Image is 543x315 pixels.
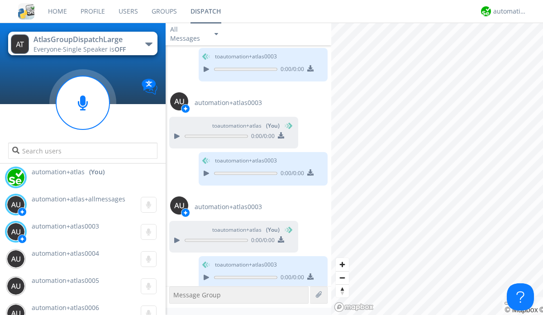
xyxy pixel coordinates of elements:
[214,33,218,35] img: caret-down-sm.svg
[215,52,277,61] span: to automation+atlas0003
[7,223,25,241] img: 373638.png
[170,92,188,110] img: 373638.png
[266,122,280,129] span: (You)
[33,34,135,45] div: AtlasGroupDispatchLarge
[32,303,99,312] span: automation+atlas0006
[32,249,99,258] span: automation+atlas0004
[8,32,157,55] button: AtlasGroupDispatchLargeEveryone·Single Speaker isOFF
[507,283,534,310] iframe: Toggle Customer Support
[89,167,105,177] div: (You)
[277,273,304,283] span: 0:00 / 0:00
[32,195,125,203] span: automation+atlas+allmessages
[505,302,512,305] button: Toggle attribution
[32,276,99,285] span: automation+atlas0005
[142,79,157,95] img: Translation enabled
[336,272,349,284] span: Zoom out
[7,250,25,268] img: 373638.png
[307,169,314,176] img: download media button
[7,168,25,186] img: d2d01cd9b4174d08988066c6d424eccd
[336,285,349,297] span: Reset bearing to north
[277,169,304,179] span: 0:00 / 0:00
[278,236,284,243] img: download media button
[334,302,374,312] a: Mapbox logo
[11,34,29,54] img: 373638.png
[215,157,277,165] span: to automation+atlas0003
[7,196,25,214] img: 373638.png
[248,236,275,246] span: 0:00 / 0:00
[248,132,275,142] span: 0:00 / 0:00
[32,222,99,230] span: automation+atlas0003
[7,277,25,295] img: 373638.png
[307,65,314,72] img: download media button
[336,271,349,284] button: Zoom out
[278,132,284,138] img: download media button
[336,258,349,271] button: Zoom in
[493,7,527,16] div: automation+atlas
[277,65,304,75] span: 0:00 / 0:00
[212,122,280,130] span: to automation+atlas
[215,261,277,269] span: to automation+atlas0003
[195,202,262,211] span: automation+atlas0003
[266,226,280,234] span: (You)
[8,143,157,159] input: Search users
[33,45,135,54] div: Everyone ·
[32,167,85,177] span: automation+atlas
[170,25,206,43] div: All Messages
[212,226,280,234] span: to automation+atlas
[195,98,262,107] span: automation+atlas0003
[336,284,349,297] button: Reset bearing to north
[170,196,188,215] img: 373638.png
[63,45,126,53] span: Single Speaker is
[505,306,538,314] a: Mapbox
[114,45,126,53] span: OFF
[481,6,491,16] img: d2d01cd9b4174d08988066c6d424eccd
[18,3,34,19] img: cddb5a64eb264b2086981ab96f4c1ba7
[307,273,314,280] img: download media button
